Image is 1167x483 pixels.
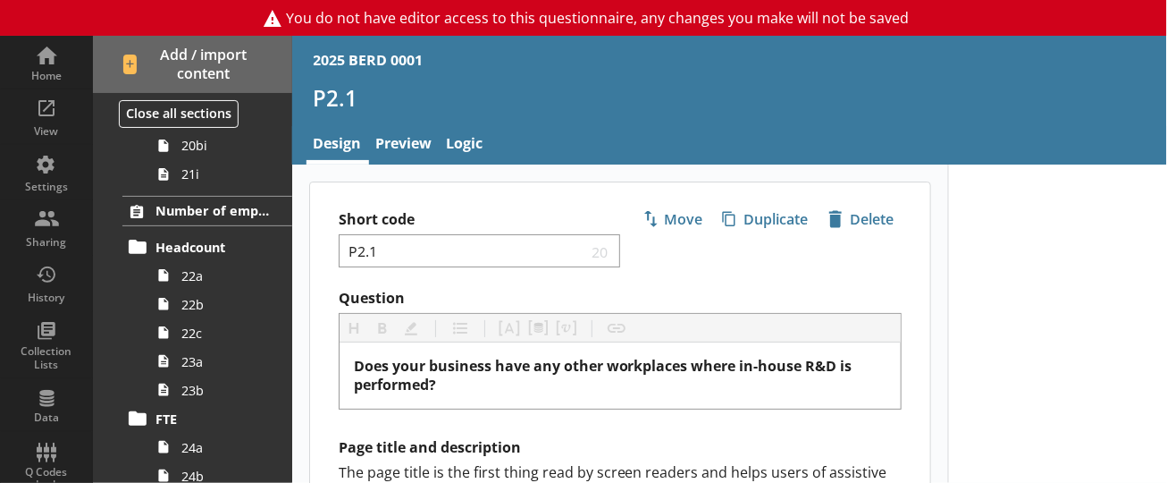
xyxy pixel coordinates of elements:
a: 21i [150,160,291,189]
div: 2025 BERD 0001 [314,50,424,70]
button: Duplicate [718,204,813,234]
span: 22c [181,325,273,342]
a: 22a [150,261,291,290]
span: Number of employees working on R&D [155,202,273,219]
a: 22c [150,318,291,347]
div: Question [354,357,886,394]
a: 23b [150,376,291,404]
span: 24a [181,439,273,456]
span: Move [635,205,709,233]
div: Collection Lists [15,344,78,372]
a: FTE [122,404,291,433]
a: 23a [150,347,291,376]
label: Question [339,289,902,308]
div: History [15,291,78,305]
a: 22b [150,290,291,318]
span: 21i [181,165,273,182]
span: Does your business have any other workplaces where in-house R&D is performed? [354,356,856,394]
span: Delete [821,205,901,233]
span: Duplicate [718,205,812,233]
span: 22a [181,267,273,284]
span: FTE [155,411,273,428]
span: 23a [181,353,273,370]
a: Logic [440,126,491,165]
span: 23b [181,382,273,399]
a: Number of employees working on R&D [122,196,291,226]
a: Design [306,126,369,165]
button: Close all sections [119,100,239,128]
button: Move [634,204,710,234]
div: Settings [15,180,78,194]
button: Add / import content [93,36,292,93]
a: Preview [369,126,440,165]
h1: P2.1 [314,84,1146,112]
button: Delete [820,204,902,234]
h2: Page title and description [339,438,902,457]
div: Home [15,69,78,83]
div: View [15,124,78,139]
span: Add / import content [123,46,262,83]
div: Data [15,411,78,425]
span: Headcount [155,239,273,256]
li: Headcount22a22b22c23a23b [130,233,292,404]
a: 20bi [150,131,291,160]
a: 24a [150,433,291,462]
span: 20bi [181,137,273,154]
a: Headcount [122,233,291,261]
div: Sharing [15,235,78,250]
label: Short code [339,210,620,229]
span: 20 [587,242,612,259]
span: 22b [181,296,273,313]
